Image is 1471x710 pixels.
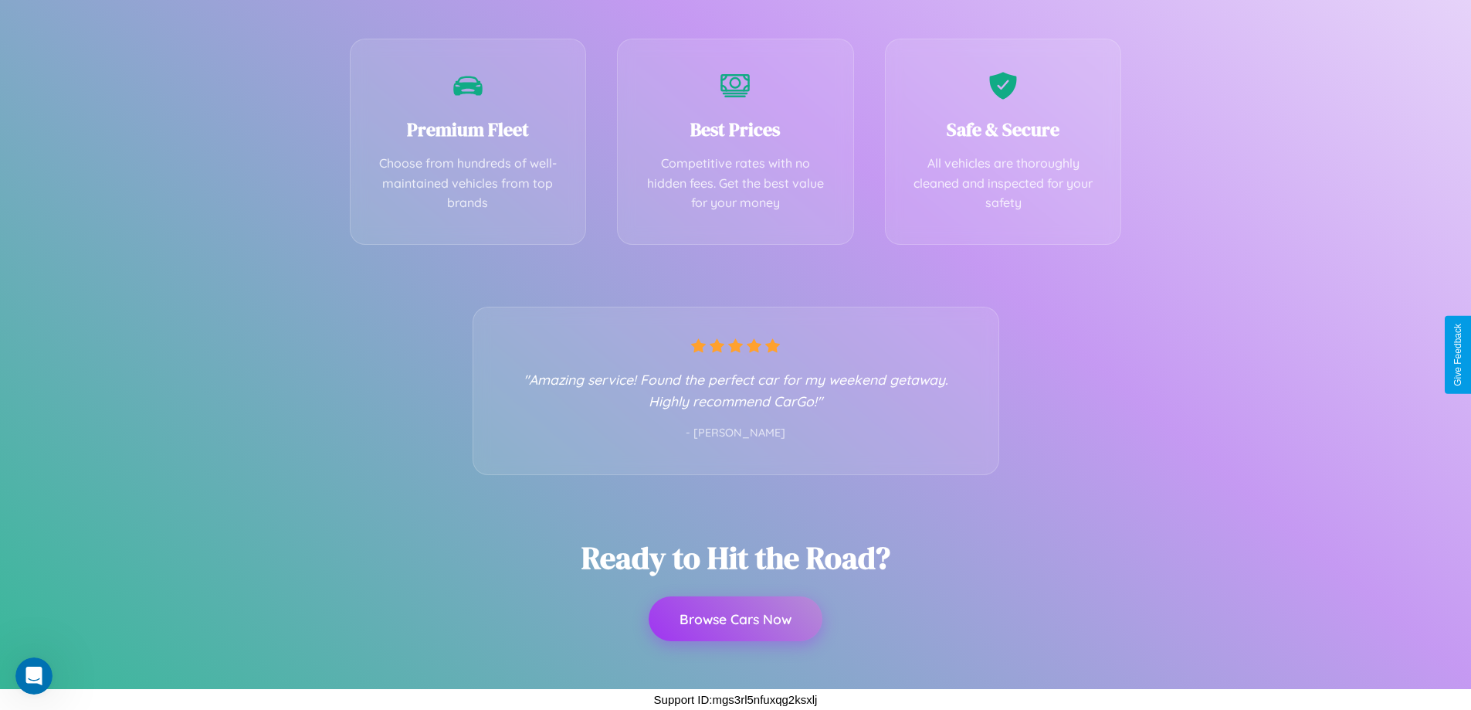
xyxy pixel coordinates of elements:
[909,117,1098,142] h3: Safe & Secure
[641,154,830,213] p: Competitive rates with no hidden fees. Get the best value for your money
[15,657,53,695] iframe: Intercom live chat
[654,689,818,710] p: Support ID: mgs3rl5nfuxqg2ksxlj
[649,596,822,641] button: Browse Cars Now
[581,537,890,579] h2: Ready to Hit the Road?
[641,117,830,142] h3: Best Prices
[374,117,563,142] h3: Premium Fleet
[504,369,968,412] p: "Amazing service! Found the perfect car for my weekend getaway. Highly recommend CarGo!"
[909,154,1098,213] p: All vehicles are thoroughly cleaned and inspected for your safety
[1452,324,1463,386] div: Give Feedback
[374,154,563,213] p: Choose from hundreds of well-maintained vehicles from top brands
[504,423,968,443] p: - [PERSON_NAME]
